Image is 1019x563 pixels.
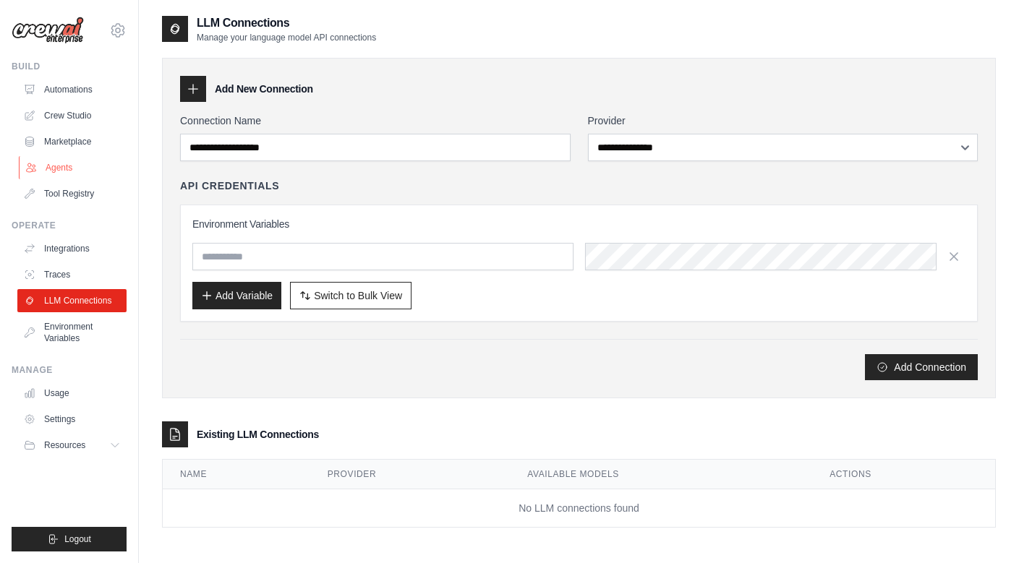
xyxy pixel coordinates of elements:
[180,179,279,193] h4: API Credentials
[865,354,978,380] button: Add Connection
[17,315,127,350] a: Environment Variables
[17,263,127,286] a: Traces
[64,533,91,545] span: Logout
[17,434,127,457] button: Resources
[192,282,281,309] button: Add Variable
[510,460,812,489] th: Available Models
[17,408,127,431] a: Settings
[314,288,402,303] span: Switch to Bulk View
[197,32,376,43] p: Manage your language model API connections
[163,489,995,528] td: No LLM connections found
[192,217,965,231] h3: Environment Variables
[44,439,85,451] span: Resources
[163,460,310,489] th: Name
[17,130,127,153] a: Marketplace
[12,220,127,231] div: Operate
[12,527,127,551] button: Logout
[588,113,979,128] label: Provider
[19,156,128,179] a: Agents
[17,182,127,205] a: Tool Registry
[17,78,127,101] a: Automations
[180,113,571,128] label: Connection Name
[17,289,127,312] a: LLM Connections
[12,17,84,44] img: Logo
[12,364,127,376] div: Manage
[812,460,995,489] th: Actions
[290,282,412,309] button: Switch to Bulk View
[197,14,376,32] h2: LLM Connections
[17,104,127,127] a: Crew Studio
[197,427,319,442] h3: Existing LLM Connections
[310,460,511,489] th: Provider
[12,61,127,72] div: Build
[215,82,313,96] h3: Add New Connection
[17,382,127,405] a: Usage
[17,237,127,260] a: Integrations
